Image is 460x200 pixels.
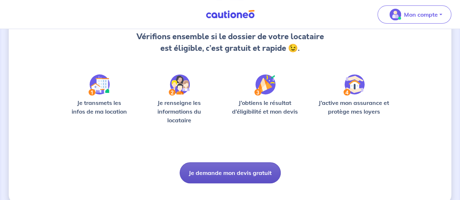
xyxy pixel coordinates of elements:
[254,74,276,95] img: /static/f3e743aab9439237c3e2196e4328bba9/Step-3.svg
[404,10,438,19] p: Mon compte
[135,31,325,54] p: Vérifions ensemble si le dossier de votre locataire est éligible, c’est gratuit et rapide 😉.
[67,98,131,116] p: Je transmets les infos de ma location
[343,74,365,95] img: /static/bfff1cf634d835d9112899e6a3df1a5d/Step-4.svg
[88,74,110,95] img: /static/90a569abe86eec82015bcaae536bd8e6/Step-1.svg
[227,98,303,116] p: J’obtiens le résultat d’éligibilité et mon devis
[143,98,215,125] p: Je renseigne les informations du locataire
[203,10,257,19] img: Cautioneo
[315,98,393,116] p: J’active mon assurance et protège mes loyers
[389,9,401,20] img: illu_account_valid_menu.svg
[169,74,190,95] img: /static/c0a346edaed446bb123850d2d04ad552/Step-2.svg
[377,5,451,24] button: illu_account_valid_menu.svgMon compte
[180,162,281,183] button: Je demande mon devis gratuit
